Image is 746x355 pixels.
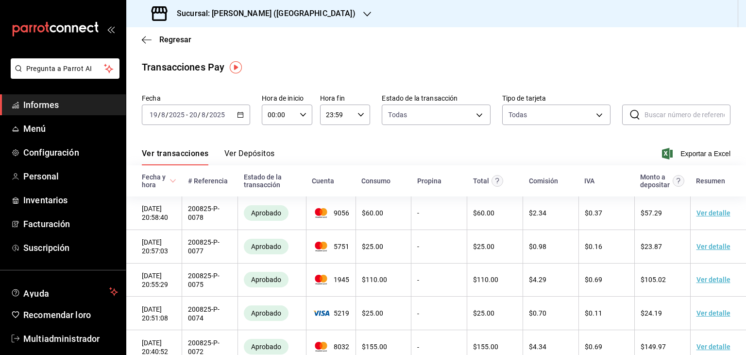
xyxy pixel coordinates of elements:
[644,243,662,250] font: 23.87
[142,239,168,255] font: [DATE] 20:57:03
[641,343,644,351] font: $
[142,205,168,222] font: [DATE] 20:58:40
[644,105,730,124] input: Buscar número de referencia
[312,177,334,185] font: Cuenta
[696,243,730,250] font: Ver detalle
[362,209,366,217] font: $
[23,147,79,158] font: Configuración
[188,239,220,255] font: 200825-P-0077
[334,209,349,217] font: 9056
[244,339,288,355] div: Transacciones cobradas de manera exitosa.
[641,276,644,284] font: $
[201,111,206,119] input: --
[529,276,533,284] font: $
[361,177,390,185] font: Consumo
[644,276,666,284] font: 105.02
[417,343,419,351] font: -
[473,309,477,317] font: $
[477,243,494,250] font: 25.00
[251,209,281,217] font: Aprobado
[251,343,281,351] font: Aprobado
[161,111,166,119] input: --
[533,309,546,317] font: 0.70
[644,309,662,317] font: 24.19
[11,58,119,79] button: Pregunta a Parrot AI
[417,177,441,185] font: Propina
[334,243,349,250] font: 5751
[251,309,281,317] font: Aprobado
[473,343,477,351] font: $
[366,276,387,284] font: 110.00
[224,149,275,158] font: Ver Depósitos
[502,94,546,102] font: Tipo de tarjeta
[159,35,191,44] font: Regresar
[334,309,349,317] font: 5219
[529,243,533,250] font: $
[188,272,220,288] font: 200825-P-0075
[244,305,288,321] div: Transacciones cobradas de manera exitosa.
[533,276,546,284] font: 4.29
[641,209,644,217] font: $
[23,171,59,181] font: Personal
[417,310,419,318] font: -
[673,175,684,187] svg: Este es el monto resultante del total pagado menos comisión e IVA. Esta será la parte que se depo...
[366,343,387,351] font: 155.00
[589,309,602,317] font: 0.11
[529,343,533,351] font: $
[589,276,602,284] font: 0.69
[334,276,349,284] font: 1945
[680,150,730,158] font: Exportar a Excel
[473,243,477,250] font: $
[589,243,602,250] font: 0.16
[477,276,498,284] font: 110.00
[188,305,220,322] font: 200825-P-0074
[244,173,282,189] font: Estado de la transacción
[188,205,220,222] font: 200825-P-0078
[644,209,662,217] font: 57.29
[206,111,209,119] font: /
[362,309,366,317] font: $
[23,288,50,299] font: Ayuda
[366,209,383,217] font: 60.00
[492,175,503,187] svg: Este monto equivale al total pagado por el comensal antes de aplicar Comisión e IVA.
[664,148,730,160] button: Exportar a Excel
[641,243,644,250] font: $
[473,177,489,185] font: Total
[149,111,158,119] input: --
[585,309,589,317] font: $
[696,276,730,284] font: Ver detalle
[230,61,242,73] button: Marcador de información sobre herramientas
[696,209,730,217] font: Ver detalle
[251,243,281,250] font: Aprobado
[23,124,46,134] font: Menú
[366,243,383,250] font: 25.00
[244,205,288,221] div: Transacciones cobradas de manera exitosa.
[585,343,589,351] font: $
[166,111,169,119] font: /
[696,343,730,351] font: Ver detalle
[23,219,70,229] font: Facturación
[142,272,168,288] font: [DATE] 20:55:29
[388,111,407,119] font: Todas
[417,243,419,251] font: -
[209,111,225,119] input: ----
[585,209,589,217] font: $
[23,334,100,344] font: Multiadministrador
[244,272,288,287] div: Transacciones cobradas de manera exitosa.
[589,343,602,351] font: 0.69
[26,65,92,72] font: Pregunta a Parrot AI
[320,94,345,102] font: Hora fin
[533,209,546,217] font: 2.34
[7,71,119,81] a: Pregunta a Parrot AI
[533,343,546,351] font: 4.34
[477,309,494,317] font: 25.00
[186,111,188,119] font: -
[585,276,589,284] font: $
[251,276,281,284] font: Aprobado
[362,276,366,284] font: $
[142,94,161,102] font: Fecha
[177,9,356,18] font: Sucursal: [PERSON_NAME] ([GEOGRAPHIC_DATA])
[382,94,458,102] font: Estado de la transacción
[529,209,533,217] font: $
[509,111,527,119] font: Todas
